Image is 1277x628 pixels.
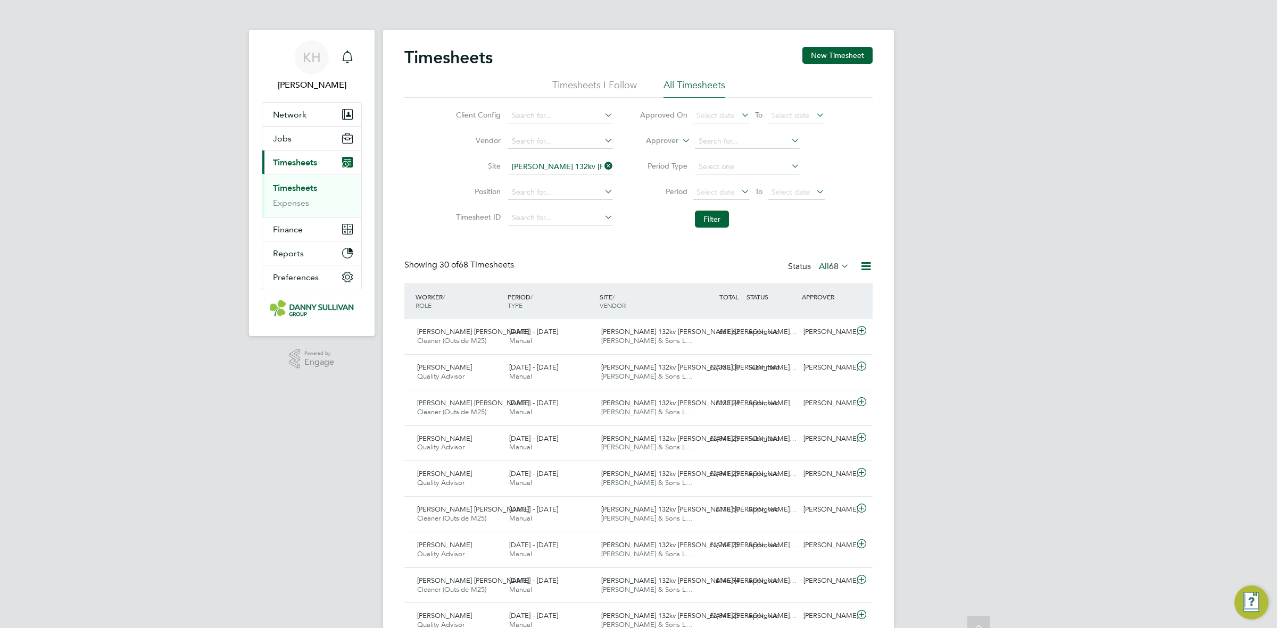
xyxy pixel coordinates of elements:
[744,607,799,625] div: Approved
[304,358,334,367] span: Engage
[689,501,744,518] div: £118.50
[262,241,361,265] button: Reports
[829,261,839,272] span: 68
[417,549,465,558] span: Quality Advisor
[417,478,465,487] span: Quality Advisor
[799,287,855,306] div: APPROVER
[273,133,292,144] span: Jobs
[273,248,304,258] span: Reports
[664,79,725,98] li: All Timesheets
[262,174,361,217] div: Timesheets
[601,398,797,407] span: [PERSON_NAME] 132kv [PERSON_NAME] [PERSON_NAME]…
[262,217,361,241] button: Finance
[696,187,735,197] span: Select date
[417,469,472,478] span: [PERSON_NAME]
[601,327,797,336] span: [PERSON_NAME] 132kv [PERSON_NAME] [PERSON_NAME]…
[799,395,855,412] div: [PERSON_NAME]
[270,300,354,317] img: dannysullivan-logo-retina.png
[509,576,558,585] span: [DATE] - [DATE]
[508,185,613,200] input: Search for...
[689,537,744,554] div: £1,764.75
[508,211,613,225] input: Search for...
[689,572,744,590] div: £146.94
[508,301,523,309] span: TYPE
[417,327,529,336] span: [PERSON_NAME] [PERSON_NAME]
[509,336,532,345] span: Manual
[417,585,486,594] span: Cleaner (Outside M25)
[601,585,693,594] span: [PERSON_NAME] & Sons L…
[417,398,529,407] span: [PERSON_NAME] [PERSON_NAME]
[440,259,459,270] span: 30 of
[262,103,361,126] button: Network
[289,349,335,369] a: Powered byEngage
[443,292,445,301] span: /
[262,150,361,174] button: Timesheets
[417,336,486,345] span: Cleaner (Outside M25)
[509,505,558,514] span: [DATE] - [DATE]
[453,212,501,222] label: Timesheet ID
[752,185,766,198] span: To
[744,501,799,518] div: Approved
[601,478,693,487] span: [PERSON_NAME] & Sons L…
[640,161,687,171] label: Period Type
[509,407,532,416] span: Manual
[799,572,855,590] div: [PERSON_NAME]
[508,160,613,174] input: Search for...
[505,287,597,315] div: PERIOD
[417,514,486,523] span: Cleaner (Outside M25)
[509,434,558,443] span: [DATE] - [DATE]
[799,607,855,625] div: [PERSON_NAME]
[744,430,799,448] div: Submitted
[530,292,533,301] span: /
[601,434,797,443] span: [PERSON_NAME] 132kv [PERSON_NAME] [PERSON_NAME]…
[417,611,472,620] span: [PERSON_NAME]
[819,261,849,272] label: All
[601,514,693,523] span: [PERSON_NAME] & Sons L…
[273,272,319,282] span: Preferences
[509,372,532,381] span: Manual
[597,287,689,315] div: SITE
[417,576,529,585] span: [PERSON_NAME] [PERSON_NAME]
[509,585,532,594] span: Manual
[509,514,532,523] span: Manual
[695,160,800,174] input: Select one
[689,323,744,341] div: £61.62
[417,407,486,416] span: Cleaner (Outside M25)
[262,127,361,150] button: Jobs
[799,323,855,341] div: [PERSON_NAME]
[744,395,799,412] div: Approved
[273,224,303,235] span: Finance
[416,301,432,309] span: ROLE
[601,505,797,514] span: [PERSON_NAME] 132kv [PERSON_NAME] [PERSON_NAME]…
[601,363,797,372] span: [PERSON_NAME] 132kv [PERSON_NAME] [PERSON_NAME]…
[303,51,321,64] span: KH
[413,287,505,315] div: WORKER
[689,359,744,376] div: £2,353.00
[772,187,810,197] span: Select date
[509,327,558,336] span: [DATE] - [DATE]
[799,537,855,554] div: [PERSON_NAME]
[696,111,735,120] span: Select date
[719,292,739,301] span: TOTAL
[744,359,799,376] div: Submitted
[772,111,810,120] span: Select date
[417,540,472,549] span: [PERSON_NAME]
[417,442,465,451] span: Quality Advisor
[601,442,693,451] span: [PERSON_NAME] & Sons L…
[631,136,678,146] label: Approver
[509,478,532,487] span: Manual
[601,469,797,478] span: [PERSON_NAME] 132kv [PERSON_NAME] [PERSON_NAME]…
[600,301,626,309] span: VENDOR
[417,363,472,372] span: [PERSON_NAME]
[695,134,800,149] input: Search for...
[752,108,766,122] span: To
[601,549,693,558] span: [PERSON_NAME] & Sons L…
[262,265,361,289] button: Preferences
[273,183,317,193] a: Timesheets
[552,79,637,98] li: Timesheets I Follow
[273,198,309,208] a: Expenses
[689,465,744,483] div: £2,941.25
[453,110,501,120] label: Client Config
[262,40,362,91] a: KH[PERSON_NAME]
[453,187,501,196] label: Position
